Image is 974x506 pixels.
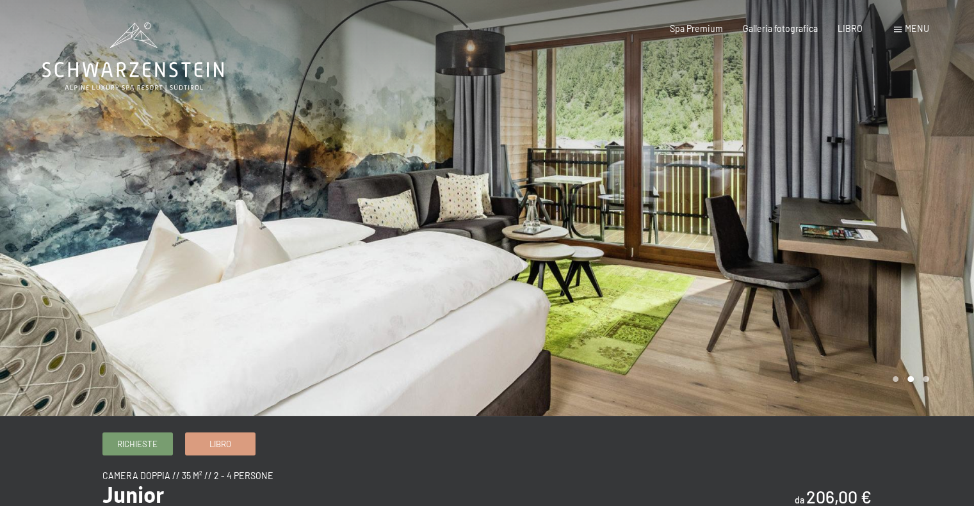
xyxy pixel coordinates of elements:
[117,439,158,449] font: Richieste
[905,23,929,34] font: menu
[102,470,273,481] font: Camera doppia // 35 m² // 2 - 4 persone
[743,23,818,34] a: Galleria fotografica
[795,494,804,505] font: da
[838,23,863,34] a: LIBRO
[209,439,231,449] font: Libro
[670,23,723,34] a: Spa Premium
[186,433,255,454] a: Libro
[103,433,172,454] a: Richieste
